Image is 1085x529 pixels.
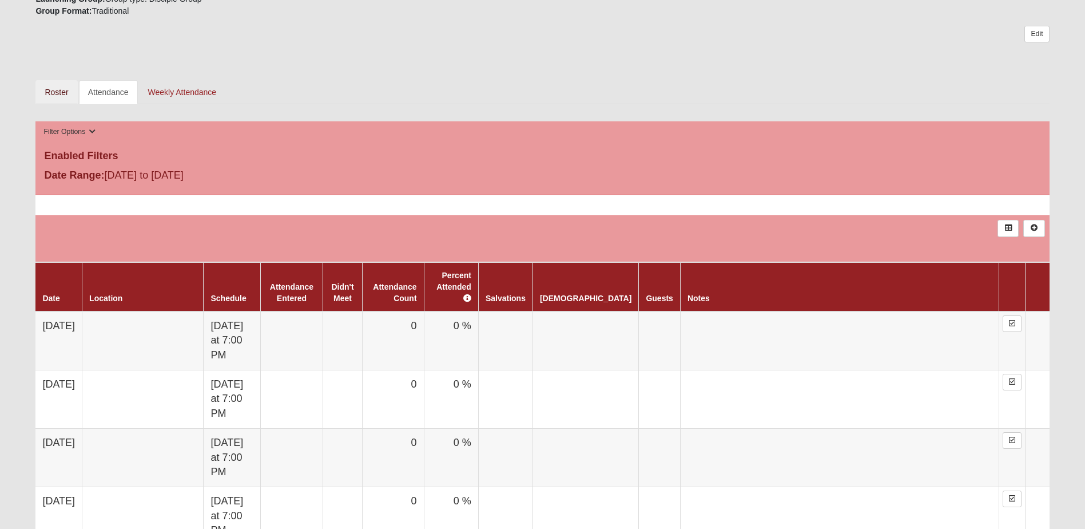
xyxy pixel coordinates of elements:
[204,370,260,428] td: [DATE] at 7:00 PM
[40,126,99,138] button: Filter Options
[424,370,478,428] td: 0 %
[997,220,1019,236] a: Export to Excel
[35,168,373,186] div: [DATE] to [DATE]
[373,282,416,303] a: Attendance Count
[1003,374,1022,390] a: Enter Attendance
[332,282,354,303] a: Didn't Meet
[687,294,710,303] a: Notes
[1024,26,1049,42] a: Edit
[424,428,478,487] td: 0 %
[1003,432,1022,449] a: Enter Attendance
[270,282,313,303] a: Attendance Entered
[436,271,471,303] a: Percent Attended
[204,428,260,487] td: [DATE] at 7:00 PM
[532,262,638,311] th: [DEMOGRAPHIC_DATA]
[1023,220,1044,236] a: Alt+N
[639,262,680,311] th: Guests
[35,80,77,104] a: Roster
[478,262,532,311] th: Salvations
[79,80,138,104] a: Attendance
[210,294,246,303] a: Schedule
[1003,491,1022,507] a: Enter Attendance
[1003,315,1022,332] a: Enter Attendance
[35,428,82,487] td: [DATE]
[35,370,82,428] td: [DATE]
[363,311,424,370] td: 0
[35,311,82,370] td: [DATE]
[35,6,92,15] strong: Group Format:
[42,294,59,303] a: Date
[424,311,478,370] td: 0 %
[363,370,424,428] td: 0
[44,168,104,183] label: Date Range:
[89,294,122,303] a: Location
[204,311,260,370] td: [DATE] at 7:00 PM
[363,428,424,487] td: 0
[44,150,1040,163] h4: Enabled Filters
[139,80,226,104] a: Weekly Attendance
